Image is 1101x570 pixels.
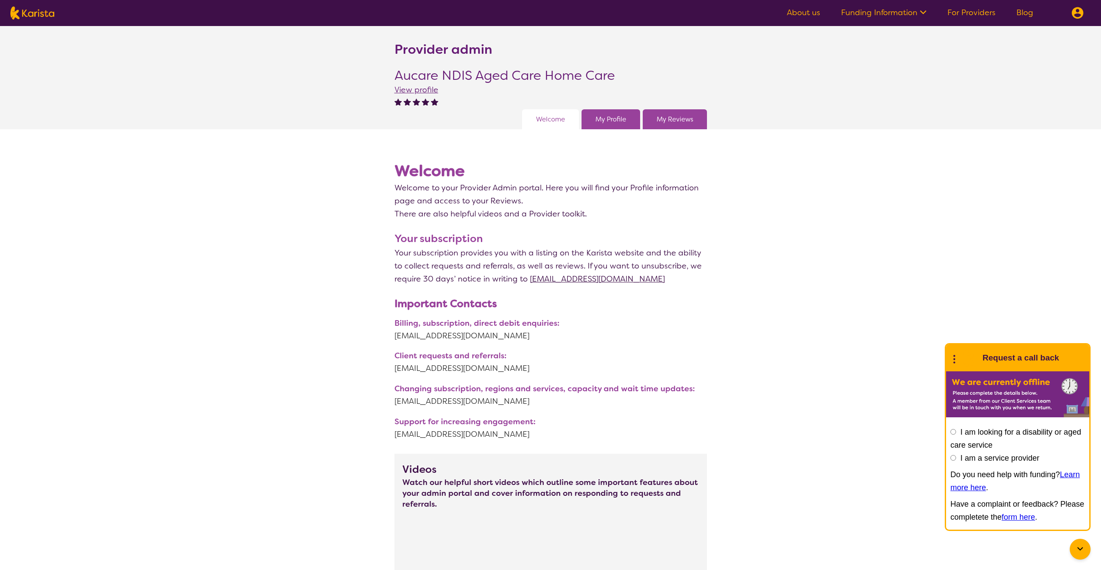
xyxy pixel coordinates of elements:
[413,98,420,105] img: fullstar
[394,207,707,220] p: There are also helpful videos and a Provider toolkit.
[1002,513,1035,521] a: form here
[394,383,707,395] p: Changing subscription, regions and services, capacity and wait time updates:
[595,113,626,126] a: My Profile
[394,85,438,95] a: View profile
[394,68,615,83] h2: Aucare NDIS Aged Care Home Care
[394,231,707,246] h3: Your subscription
[402,462,699,477] h3: Videos
[394,362,707,375] a: [EMAIL_ADDRESS][DOMAIN_NAME]
[404,98,411,105] img: fullstar
[841,7,927,18] a: Funding Information
[657,113,693,126] a: My Reviews
[787,7,820,18] a: About us
[394,416,707,428] p: Support for increasing engagement:
[960,349,977,367] img: Karista
[394,297,497,311] b: Important Contacts
[950,498,1085,524] p: Have a complaint or feedback? Please completete the .
[402,477,699,510] strong: Watch our helpful short videos which outline some important features about your admin portal and ...
[394,350,707,362] p: Client requests and referrals:
[1016,7,1033,18] a: Blog
[394,42,492,57] h2: Provider admin
[1071,7,1084,19] img: menu
[394,318,707,329] p: Billing, subscription, direct debit enquiries:
[422,98,429,105] img: fullstar
[394,181,707,207] p: Welcome to your Provider Admin portal. Here you will find your Profile information page and acces...
[960,454,1039,462] label: I am a service provider
[947,7,996,18] a: For Providers
[983,351,1059,364] h1: Request a call back
[536,113,565,126] a: Welcome
[946,371,1089,417] img: Karista offline chat form to request call back
[10,7,54,20] img: Karista logo
[950,468,1085,494] p: Do you need help with funding? .
[530,274,665,284] a: [EMAIL_ADDRESS][DOMAIN_NAME]
[394,161,707,181] h1: Welcome
[394,428,707,441] a: [EMAIL_ADDRESS][DOMAIN_NAME]
[394,246,707,285] p: Your subscription provides you with a listing on the Karista website and the ability to collect r...
[394,395,707,408] a: [EMAIL_ADDRESS][DOMAIN_NAME]
[431,98,438,105] img: fullstar
[394,98,402,105] img: fullstar
[394,329,707,342] a: [EMAIL_ADDRESS][DOMAIN_NAME]
[950,428,1081,449] label: I am looking for a disability or aged care service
